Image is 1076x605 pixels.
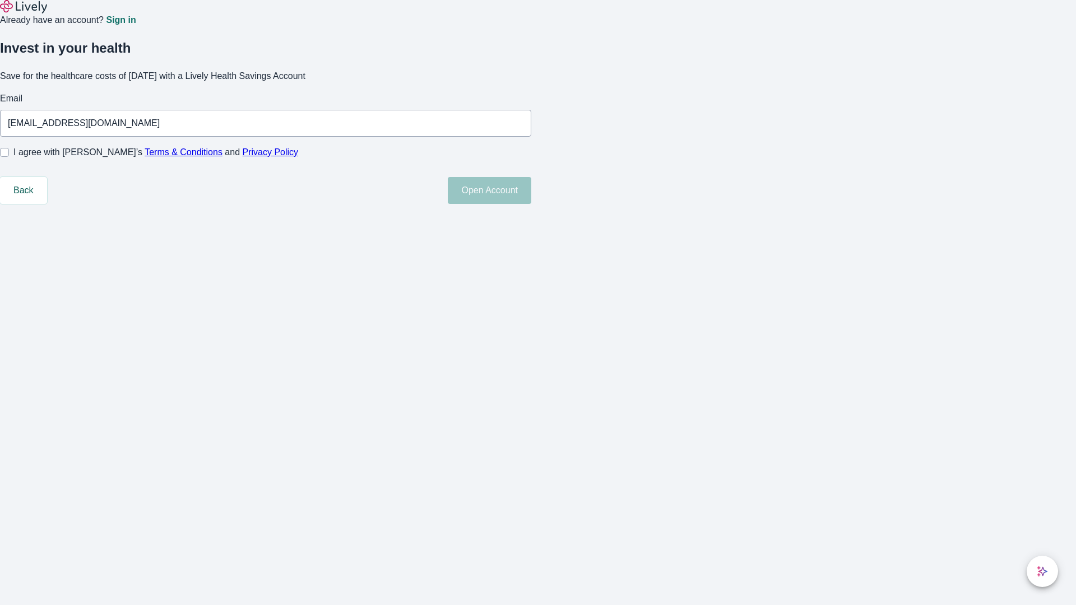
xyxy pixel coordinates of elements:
span: I agree with [PERSON_NAME]’s and [13,146,298,159]
a: Sign in [106,16,136,25]
a: Terms & Conditions [145,147,222,157]
a: Privacy Policy [243,147,299,157]
button: chat [1027,556,1058,587]
svg: Lively AI Assistant [1037,566,1048,577]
